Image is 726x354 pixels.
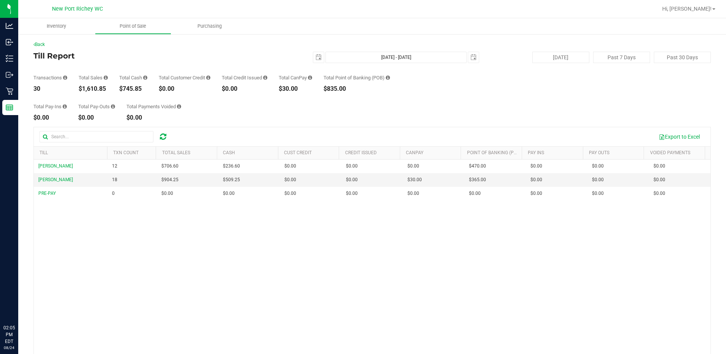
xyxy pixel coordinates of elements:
[528,150,544,155] a: Pay Ins
[324,75,390,80] div: Total Point of Banking (POB)
[177,104,181,109] i: Sum of all voided payment transaction amounts (excluding tips and transaction fees) within the da...
[407,176,422,183] span: $30.00
[112,176,117,183] span: 18
[78,115,115,121] div: $0.00
[284,163,296,170] span: $0.00
[3,324,15,345] p: 02:05 PM EDT
[187,23,232,30] span: Purchasing
[592,190,604,197] span: $0.00
[6,22,13,30] inline-svg: Analytics
[33,104,67,109] div: Total Pay-Ins
[36,23,76,30] span: Inventory
[653,163,665,170] span: $0.00
[159,86,210,92] div: $0.00
[654,52,711,63] button: Past 30 Days
[33,42,45,47] a: Back
[8,293,30,316] iframe: Resource center
[324,86,390,92] div: $835.00
[532,52,589,63] button: [DATE]
[223,150,235,155] a: Cash
[126,104,181,109] div: Total Payments Voided
[346,190,358,197] span: $0.00
[279,86,312,92] div: $30.00
[279,75,312,80] div: Total CanPay
[6,55,13,62] inline-svg: Inventory
[469,190,481,197] span: $0.00
[6,38,13,46] inline-svg: Inbound
[6,71,13,79] inline-svg: Outbound
[161,163,178,170] span: $706.60
[407,190,419,197] span: $0.00
[653,176,665,183] span: $0.00
[33,75,67,80] div: Transactions
[346,176,358,183] span: $0.00
[119,75,147,80] div: Total Cash
[469,163,486,170] span: $470.00
[109,23,156,30] span: Point of Sale
[593,52,650,63] button: Past 7 Days
[284,150,312,155] a: Cust Credit
[104,75,108,80] i: Sum of all successful, non-voided payment transaction amounts (excluding tips and transaction fee...
[39,131,153,142] input: Search...
[79,75,108,80] div: Total Sales
[263,75,267,80] i: Sum of all successful refund transaction amounts from purchase returns resulting in account credi...
[313,52,324,63] span: select
[162,150,190,155] a: Total Sales
[38,163,73,169] span: [PERSON_NAME]
[119,86,147,92] div: $745.85
[223,176,240,183] span: $509.25
[589,150,609,155] a: Pay Outs
[52,6,103,12] span: New Port Richey WC
[468,52,479,63] span: select
[63,104,67,109] i: Sum of all cash pay-ins added to tills within the date range.
[111,104,115,109] i: Sum of all cash pay-outs removed from tills within the date range.
[39,150,48,155] a: Till
[530,163,542,170] span: $0.00
[112,190,115,197] span: 0
[18,18,95,34] a: Inventory
[284,176,296,183] span: $0.00
[6,87,13,95] inline-svg: Retail
[38,191,56,196] span: PRE-PAY
[79,86,108,92] div: $1,610.85
[113,150,139,155] a: TXN Count
[3,345,15,351] p: 08/24
[6,104,13,111] inline-svg: Reports
[308,75,312,80] i: Sum of all successful, non-voided payment transaction amounts using CanPay (as well as manual Can...
[33,52,259,60] h4: Till Report
[78,104,115,109] div: Total Pay-Outs
[95,18,172,34] a: Point of Sale
[284,190,296,197] span: $0.00
[345,150,377,155] a: Credit Issued
[223,190,235,197] span: $0.00
[63,75,67,80] i: Count of all successful payment transactions, possibly including voids, refunds, and cash-back fr...
[662,6,712,12] span: Hi, [PERSON_NAME]!
[406,150,423,155] a: CanPay
[33,86,67,92] div: 30
[161,190,173,197] span: $0.00
[222,86,267,92] div: $0.00
[650,150,690,155] a: Voided Payments
[33,115,67,121] div: $0.00
[467,150,521,155] a: Point of Banking (POB)
[112,163,117,170] span: 12
[469,176,486,183] span: $365.00
[143,75,147,80] i: Sum of all successful, non-voided cash payment transaction amounts (excluding tips and transactio...
[126,115,181,121] div: $0.00
[654,130,705,143] button: Export to Excel
[530,176,542,183] span: $0.00
[592,176,604,183] span: $0.00
[346,163,358,170] span: $0.00
[222,75,267,80] div: Total Credit Issued
[386,75,390,80] i: Sum of the successful, non-voided point-of-banking payment transaction amounts, both via payment ...
[407,163,419,170] span: $0.00
[159,75,210,80] div: Total Customer Credit
[592,163,604,170] span: $0.00
[38,177,73,182] span: [PERSON_NAME]
[530,190,542,197] span: $0.00
[171,18,248,34] a: Purchasing
[653,190,665,197] span: $0.00
[223,163,240,170] span: $236.60
[161,176,178,183] span: $904.25
[206,75,210,80] i: Sum of all successful, non-voided payment transaction amounts using account credit as the payment...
